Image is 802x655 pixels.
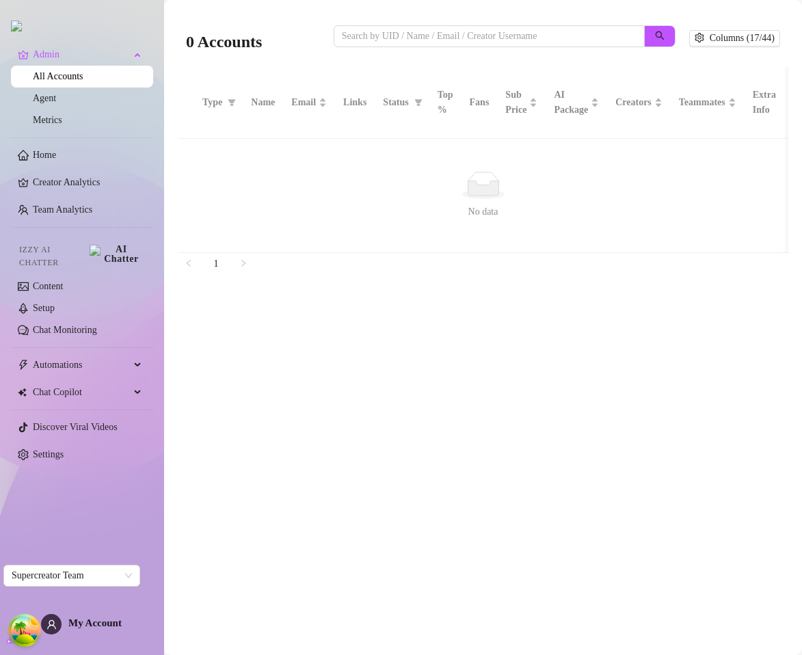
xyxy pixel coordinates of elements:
span: Email [291,95,316,110]
span: user [46,619,57,630]
th: Sub Price [497,67,546,139]
span: left [185,259,193,267]
span: Sub Price [505,88,526,118]
span: thunderbolt [18,360,29,371]
div: No data [194,204,772,219]
span: My Account [68,617,122,628]
img: AI Chatter [90,245,142,264]
li: Next Page [232,253,254,275]
span: Creators [615,95,652,110]
span: Status [383,95,408,110]
a: Discover Viral Videos [33,422,118,432]
button: Open Tanstack query devtools [11,617,38,644]
span: Type [202,95,222,110]
a: Chat Monitoring [33,325,97,335]
a: Home [33,150,56,160]
h3: 0 Accounts [186,31,262,53]
th: Top % [429,67,462,139]
span: Supercreator Team [12,565,132,586]
a: Setup [33,303,55,313]
th: Extra Info [745,67,784,139]
button: right [232,253,254,275]
span: Teammates [679,95,725,110]
th: Creators [607,67,671,139]
th: Name [243,67,283,139]
span: right [239,259,248,267]
li: Previous Page [178,253,200,275]
th: Fans [462,67,498,139]
span: filter [412,92,425,113]
span: Admin [33,44,130,66]
button: Columns (17/44) [689,30,780,46]
th: Email [283,67,335,139]
img: logo.svg [11,21,22,31]
span: Columns (17/44) [710,33,775,44]
span: AI Package [554,88,588,118]
a: 1 [206,254,226,274]
th: Teammates [671,67,745,139]
a: Metrics [33,115,62,125]
span: crown [18,49,29,60]
a: Settings [33,449,64,459]
a: Creator Analytics [33,172,142,193]
span: filter [414,98,423,107]
input: Search by UID / Name / Email / Creator Username [342,29,626,44]
a: Content [33,281,63,291]
img: Chat Copilot [18,388,27,397]
span: filter [228,98,236,107]
button: left [178,253,200,275]
th: Links [335,67,375,139]
li: 1 [205,253,227,275]
a: All Accounts [33,71,83,81]
span: Chat Copilot [33,382,130,403]
span: Izzy AI Chatter [19,243,84,269]
a: Agent [33,93,56,103]
span: search [655,31,665,40]
span: filter [225,92,239,113]
span: Automations [33,354,130,376]
a: Team Analytics [33,204,92,215]
span: build [7,635,16,645]
span: setting [695,33,704,42]
th: AI Package [546,67,607,139]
